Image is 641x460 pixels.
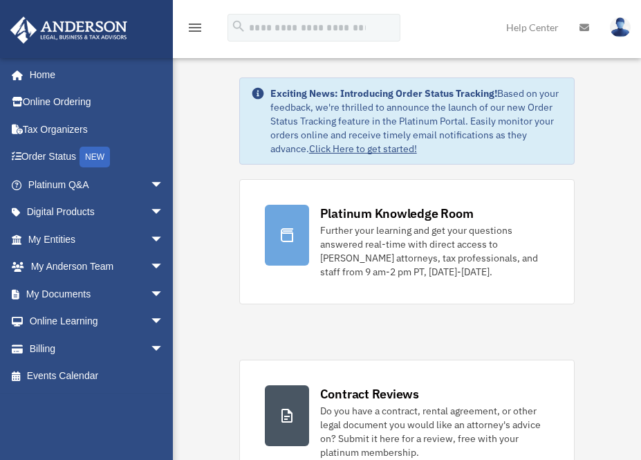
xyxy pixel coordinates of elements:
[10,199,185,226] a: Digital Productsarrow_drop_down
[10,143,185,172] a: Order StatusNEW
[320,223,550,279] div: Further your learning and get your questions answered real-time with direct access to [PERSON_NAM...
[239,179,575,304] a: Platinum Knowledge Room Further your learning and get your questions answered real-time with dire...
[10,171,185,199] a: Platinum Q&Aarrow_drop_down
[150,171,178,199] span: arrow_drop_down
[320,205,474,222] div: Platinum Knowledge Room
[150,199,178,227] span: arrow_drop_down
[270,87,497,100] strong: Exciting News: Introducing Order Status Tracking!
[187,19,203,36] i: menu
[150,308,178,336] span: arrow_drop_down
[10,226,185,253] a: My Entitiesarrow_drop_down
[610,17,631,37] img: User Pic
[80,147,110,167] div: NEW
[10,116,185,143] a: Tax Organizers
[10,61,178,89] a: Home
[320,404,550,459] div: Do you have a contract, rental agreement, or other legal document you would like an attorney's ad...
[187,24,203,36] a: menu
[10,362,185,390] a: Events Calendar
[150,226,178,254] span: arrow_drop_down
[10,308,185,335] a: Online Learningarrow_drop_down
[10,89,185,116] a: Online Ordering
[150,253,178,282] span: arrow_drop_down
[10,253,185,281] a: My Anderson Teamarrow_drop_down
[150,280,178,309] span: arrow_drop_down
[10,335,185,362] a: Billingarrow_drop_down
[231,19,246,34] i: search
[270,86,564,156] div: Based on your feedback, we're thrilled to announce the launch of our new Order Status Tracking fe...
[309,142,417,155] a: Click Here to get started!
[150,335,178,363] span: arrow_drop_down
[10,280,185,308] a: My Documentsarrow_drop_down
[320,385,419,403] div: Contract Reviews
[6,17,131,44] img: Anderson Advisors Platinum Portal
